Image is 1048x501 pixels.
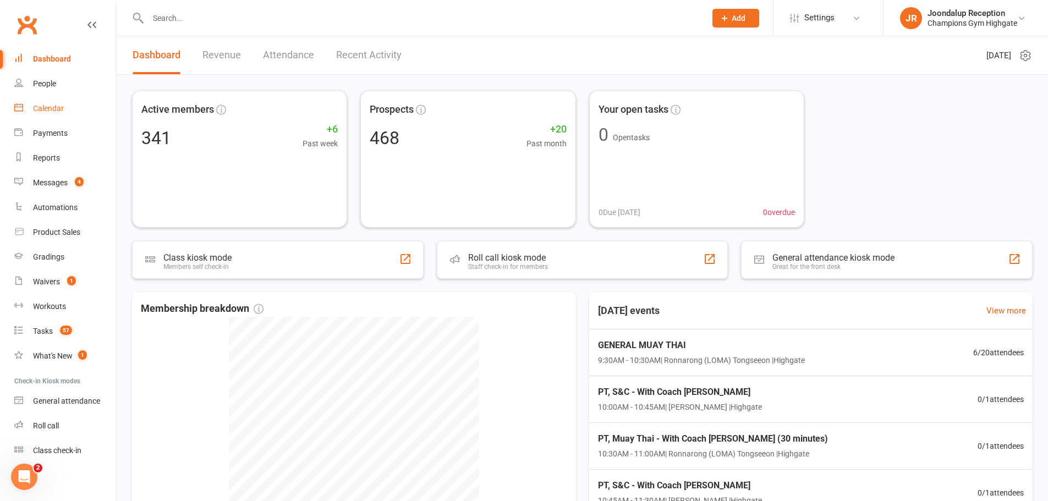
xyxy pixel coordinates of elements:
span: 0 / 1 attendees [978,487,1024,499]
a: Product Sales [14,220,116,245]
span: Past week [303,137,338,150]
div: Joondalup Reception [928,8,1017,18]
a: General attendance kiosk mode [14,389,116,414]
span: Your open tasks [599,102,668,118]
span: 0 overdue [763,206,795,218]
a: Tasks 57 [14,319,116,344]
div: What's New [33,351,73,360]
span: 2 [34,464,42,472]
div: Payments [33,129,68,137]
span: +20 [526,122,567,137]
div: JR [900,7,922,29]
div: Messages [33,178,68,187]
span: PT, Muay Thai - With Coach [PERSON_NAME] (30 minutes) [598,432,828,446]
div: Great for the front desk [772,263,895,271]
span: Active members [141,102,214,118]
a: Calendar [14,96,116,121]
span: 6 / 20 attendees [973,346,1024,359]
span: 10:30AM - 11:00AM | Ronnarong (LOMA) Tongseeon | Highgate [598,448,828,460]
a: Payments [14,121,116,146]
span: 0 / 1 attendees [978,393,1024,405]
button: Add [712,9,759,27]
div: People [33,79,56,88]
a: Roll call [14,414,116,438]
div: Class check-in [33,446,81,455]
div: 468 [370,129,399,147]
div: Roll call kiosk mode [468,252,548,263]
span: Settings [804,5,835,30]
iframe: Intercom live chat [11,464,37,490]
div: Champions Gym Highgate [928,18,1017,28]
span: Prospects [370,102,414,118]
a: Dashboard [133,36,180,74]
span: PT, S&C - With Coach [PERSON_NAME] [598,385,762,399]
div: Product Sales [33,228,80,236]
span: 10:00AM - 10:45AM | [PERSON_NAME] | Highgate [598,401,762,413]
div: General attendance [33,397,100,405]
a: Waivers 1 [14,269,116,294]
div: Roll call [33,421,59,430]
span: 57 [60,326,72,335]
div: 0 [599,126,608,144]
div: Waivers [33,277,60,286]
a: Automations [14,195,116,220]
span: GENERAL MUAY THAI [598,338,805,353]
span: +6 [303,122,338,137]
div: Members self check-in [163,263,232,271]
span: 0 / 1 attendees [978,440,1024,452]
span: Membership breakdown [141,301,264,317]
div: Automations [33,203,78,212]
a: Recent Activity [336,36,402,74]
div: 341 [141,129,171,147]
a: Dashboard [14,47,116,71]
h3: [DATE] events [589,301,668,321]
div: Reports [33,153,60,162]
div: Gradings [33,252,64,261]
a: Reports [14,146,116,170]
div: Calendar [33,104,64,113]
span: 0 Due [DATE] [599,206,640,218]
span: Open tasks [613,133,650,142]
span: 1 [78,350,87,360]
span: [DATE] [986,49,1011,62]
a: Messages 4 [14,170,116,195]
span: Past month [526,137,567,150]
a: Gradings [14,245,116,269]
div: Workouts [33,302,66,311]
a: View more [986,304,1026,317]
div: Tasks [33,327,53,335]
span: Add [732,14,745,23]
div: Dashboard [33,54,71,63]
a: Clubworx [13,11,41,38]
a: Attendance [263,36,314,74]
span: 1 [67,276,76,285]
span: 9:30AM - 10:30AM | Ronnarong (LOMA) Tongseeon | Highgate [598,354,805,366]
span: 4 [75,177,84,186]
div: General attendance kiosk mode [772,252,895,263]
a: Workouts [14,294,116,319]
a: Revenue [202,36,241,74]
a: People [14,71,116,96]
input: Search... [145,10,698,26]
div: Staff check-in for members [468,263,548,271]
a: Class kiosk mode [14,438,116,463]
a: What's New1 [14,344,116,368]
div: Class kiosk mode [163,252,232,263]
span: PT, S&C - With Coach [PERSON_NAME] [598,478,762,493]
